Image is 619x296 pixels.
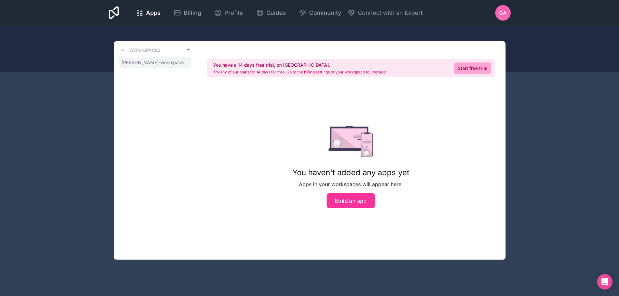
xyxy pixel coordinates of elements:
[251,6,291,20] a: Guides
[224,8,243,17] span: Profile
[213,62,387,68] h2: You have a 14 days free trial, on [GEOGRAPHIC_DATA].
[309,8,341,17] span: Community
[294,6,346,20] a: Community
[131,6,166,20] a: Apps
[184,8,201,17] span: Billing
[209,6,248,20] a: Profile
[327,193,375,208] button: Build an app
[213,70,387,75] p: Try any of our plans for 14 days for free. Go to the billing settings of your workspace to upgrade!
[292,167,409,178] h1: You haven't added any apps yet
[454,62,491,74] a: Start free trial
[292,180,409,188] p: Apps in your workspaces will appear here.
[266,8,286,17] span: Guides
[146,8,161,17] span: Apps
[119,57,191,68] a: [PERSON_NAME]-workspace
[358,8,423,17] span: Connect with an Expert
[119,46,161,54] a: Workspaces
[597,274,613,290] div: Open Intercom Messenger
[348,8,423,17] button: Connect with an Expert
[168,6,206,20] a: Billing
[499,9,506,17] span: GA
[129,47,161,53] h3: Workspaces
[122,59,184,66] span: [PERSON_NAME]-workspace
[329,126,373,157] img: empty state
